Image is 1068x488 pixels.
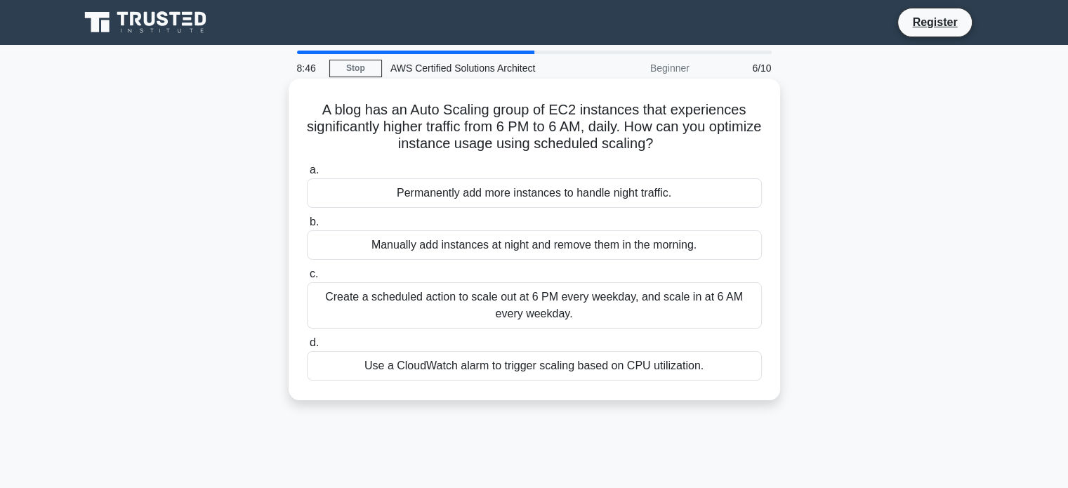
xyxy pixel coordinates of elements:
a: Register [904,13,965,31]
span: a. [310,164,319,176]
span: c. [310,268,318,279]
div: Permanently add more instances to handle night traffic. [307,178,762,208]
div: Use a CloudWatch alarm to trigger scaling based on CPU utilization. [307,351,762,381]
div: 8:46 [289,54,329,82]
div: Beginner [575,54,698,82]
div: AWS Certified Solutions Architect [382,54,575,82]
div: Create a scheduled action to scale out at 6 PM every weekday, and scale in at 6 AM every weekday. [307,282,762,329]
a: Stop [329,60,382,77]
div: Manually add instances at night and remove them in the morning. [307,230,762,260]
span: d. [310,336,319,348]
span: b. [310,216,319,227]
div: 6/10 [698,54,780,82]
h5: A blog has an Auto Scaling group of EC2 instances that experiences significantly higher traffic f... [305,101,763,153]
